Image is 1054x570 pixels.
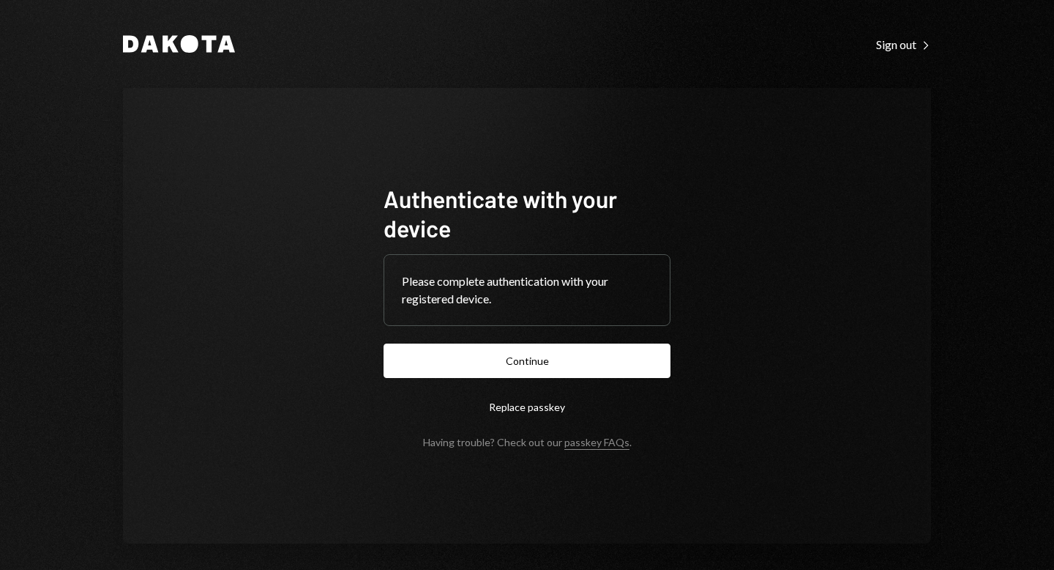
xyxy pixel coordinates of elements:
a: Sign out [876,36,931,52]
div: Sign out [876,37,931,52]
button: Replace passkey [384,390,670,424]
div: Having trouble? Check out our . [423,436,632,448]
a: passkey FAQs [564,436,629,450]
button: Continue [384,344,670,378]
div: Please complete authentication with your registered device. [402,273,652,308]
h1: Authenticate with your device [384,184,670,243]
